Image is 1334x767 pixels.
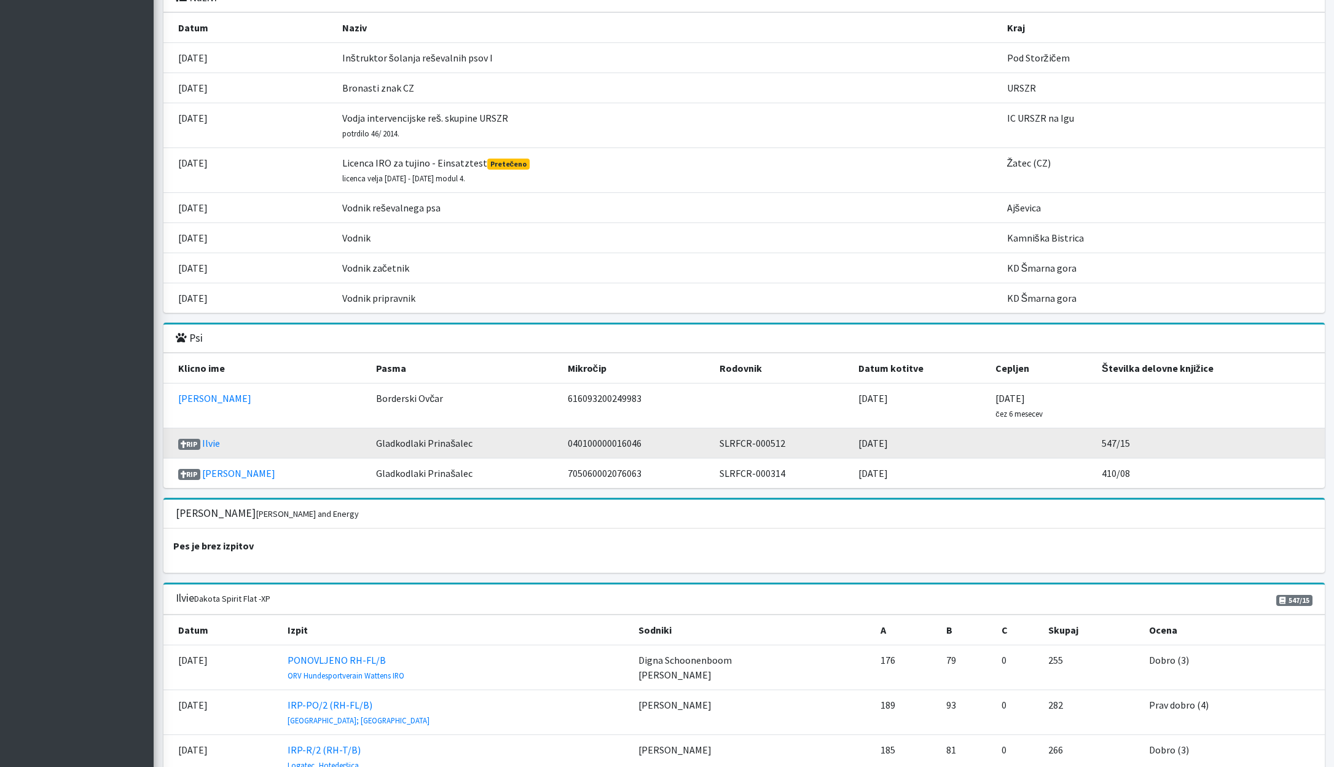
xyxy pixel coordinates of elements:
[1000,43,1325,73] td: Pod Storžičem
[1000,283,1325,313] td: KD Šmarna gora
[369,353,560,383] th: Pasma
[851,353,989,383] th: Datum kotitve
[560,428,713,458] td: 040100000016046
[163,690,280,734] td: [DATE]
[335,193,1000,223] td: Vodnik reševalnega psa
[631,645,873,690] td: Digna Schoonenboom [PERSON_NAME]
[873,615,939,645] th: A
[288,654,404,681] a: PONOVLJENO RH-FL/B ORV Hundesportverain Wattens IRO
[1000,103,1325,148] td: IC URSZR na Igu
[335,223,1000,253] td: Vodnik
[335,103,1000,148] td: Vodja intervencijske reš. skupine URSZR
[176,592,270,605] h3: Ilvie
[369,428,560,458] td: Gladkodlaki Prinašalec
[176,507,359,520] h3: [PERSON_NAME]
[1041,615,1141,645] th: Skupaj
[163,43,335,73] td: [DATE]
[1094,353,1325,383] th: Številka delovne knjižice
[163,13,335,43] th: Datum
[1000,13,1325,43] th: Kraj
[712,428,850,458] td: SLRFCR-000512
[342,128,399,138] small: potrdilo 46/ 2014.
[163,193,335,223] td: [DATE]
[712,353,850,383] th: Rodovnik
[288,699,430,726] a: IRP-PO/2 (RH-FL/B) [GEOGRAPHIC_DATA]; [GEOGRAPHIC_DATA]
[288,671,404,680] small: ORV Hundesportverain Wattens IRO
[560,458,713,489] td: 705060002076063
[163,615,280,645] th: Datum
[851,428,989,458] td: [DATE]
[369,458,560,489] td: Gladkodlaki Prinašalec
[1000,193,1325,223] td: Ajševica
[202,437,220,449] a: Ilvie
[994,645,1041,690] td: 0
[163,253,335,283] td: [DATE]
[163,148,335,193] td: [DATE]
[1000,223,1325,253] td: Kamniška Bistrica
[163,353,369,383] th: Klicno ime
[335,73,1000,103] td: Bronasti znak CZ
[163,283,335,313] td: [DATE]
[163,223,335,253] td: [DATE]
[631,690,873,734] td: [PERSON_NAME]
[342,173,465,183] small: licenca velja [DATE] - [DATE] modul 4.
[851,383,989,428] td: [DATE]
[194,593,270,604] small: Dakota Spirit Flat -XP
[988,383,1094,428] td: [DATE]
[994,690,1041,734] td: 0
[1041,690,1141,734] td: 282
[487,159,530,170] span: Pretečeno
[178,439,201,450] span: RIP
[335,253,1000,283] td: Vodnik začetnik
[560,383,713,428] td: 616093200249983
[560,353,713,383] th: Mikročip
[335,13,1000,43] th: Naziv
[369,383,560,428] td: Borderski Ovčar
[202,467,275,479] a: [PERSON_NAME]
[939,615,994,645] th: B
[1276,595,1312,606] span: 547/15
[1000,148,1325,193] td: Žatec (CZ)
[1142,615,1325,645] th: Ocena
[1094,458,1325,489] td: 410/08
[335,43,1000,73] td: Inštruktor šolanja reševalnih psov I
[1000,73,1325,103] td: URSZR
[335,283,1000,313] td: Vodnik pripravnik
[873,645,939,690] td: 176
[939,690,994,734] td: 93
[1094,428,1325,458] td: 547/15
[873,690,939,734] td: 189
[631,615,873,645] th: Sodniki
[288,715,430,725] small: [GEOGRAPHIC_DATA]; [GEOGRAPHIC_DATA]
[335,148,1000,193] td: Licenca IRO za tujino - Einsatztest
[1142,645,1325,690] td: Dobro (3)
[178,469,201,480] span: RIP
[995,409,1042,419] small: čez 6 mesecev
[163,103,335,148] td: [DATE]
[939,645,994,690] td: 79
[163,73,335,103] td: [DATE]
[163,645,280,690] td: [DATE]
[851,458,989,489] td: [DATE]
[280,615,631,645] th: Izpit
[712,458,850,489] td: SLRFCR-000314
[1142,690,1325,734] td: Prav dobro (4)
[178,392,251,404] a: [PERSON_NAME]
[988,353,1094,383] th: Cepljen
[176,332,203,345] h3: Psi
[173,540,254,552] strong: Pes je brez izpitov
[256,508,359,519] small: [PERSON_NAME] and Energy
[1041,645,1141,690] td: 255
[994,615,1041,645] th: C
[1000,253,1325,283] td: KD Šmarna gora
